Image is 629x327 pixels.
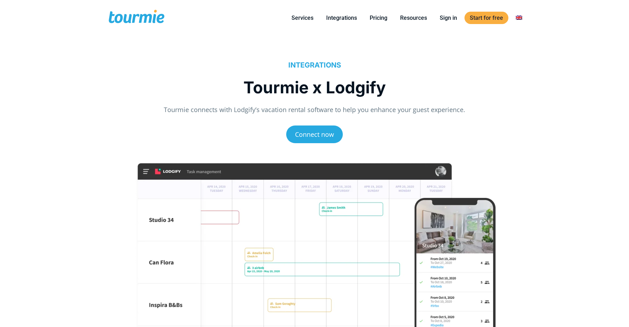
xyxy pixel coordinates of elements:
a: Integrations [321,13,362,22]
a: Services [286,13,319,22]
a: INTEGRATIONS [288,61,341,69]
p: Tourmie connects with Lodgify’s vacation rental software to help you enhance your guest experience. [119,105,510,115]
a: Pricing [364,13,393,22]
a: Connect now [286,125,343,143]
a: Resources [395,13,432,22]
a: Switch to [510,13,527,22]
a: Start for free [464,12,508,24]
a: Sign in [434,13,462,22]
h1: Tourmie x Lodgify [119,77,510,98]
